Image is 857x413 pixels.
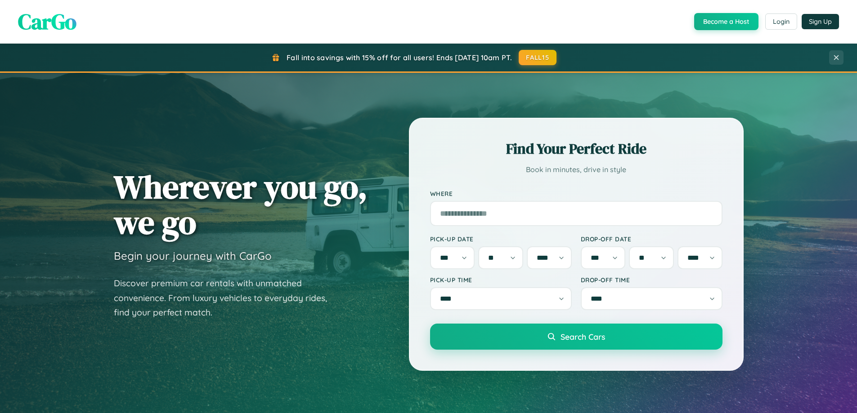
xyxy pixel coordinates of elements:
label: Pick-up Time [430,276,572,284]
button: Search Cars [430,324,722,350]
button: Become a Host [694,13,758,30]
button: Sign Up [802,14,839,29]
label: Where [430,190,722,197]
button: Login [765,13,797,30]
p: Book in minutes, drive in style [430,163,722,176]
h3: Begin your journey with CarGo [114,249,272,262]
label: Pick-up Date [430,235,572,243]
label: Drop-off Time [581,276,722,284]
button: FALL15 [519,50,556,65]
span: Search Cars [561,332,605,342]
h1: Wherever you go, we go [114,169,368,240]
p: Discover premium car rentals with unmatched convenience. From luxury vehicles to everyday rides, ... [114,276,339,320]
label: Drop-off Date [581,235,722,243]
h2: Find Your Perfect Ride [430,139,722,159]
span: Fall into savings with 15% off for all users! Ends [DATE] 10am PT. [287,53,512,62]
span: CarGo [18,7,76,36]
